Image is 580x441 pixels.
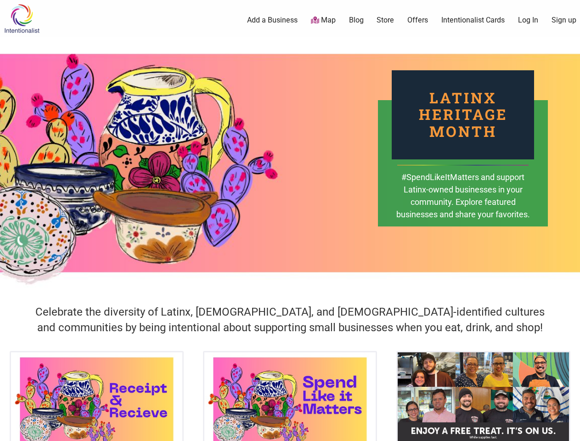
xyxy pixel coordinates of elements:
[441,15,505,25] a: Intentionalist Cards
[518,15,538,25] a: Log In
[349,15,364,25] a: Blog
[552,15,576,25] a: Sign up
[247,15,298,25] a: Add a Business
[407,15,428,25] a: Offers
[395,171,530,234] div: #SpendLikeItMatters and support Latinx-owned businesses in your community. Explore featured busin...
[392,70,534,159] div: Latinx Heritage Month
[29,305,551,335] h4: Celebrate the diversity of Latinx, [DEMOGRAPHIC_DATA], and [DEMOGRAPHIC_DATA]-identified cultures...
[377,15,394,25] a: Store
[311,15,336,26] a: Map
